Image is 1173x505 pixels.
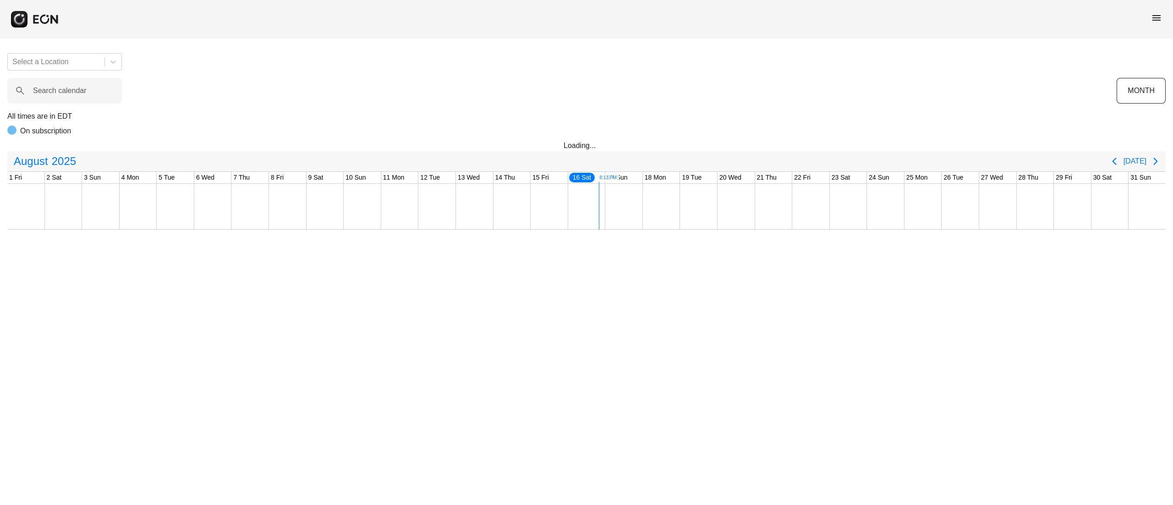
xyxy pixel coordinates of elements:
[1017,172,1040,183] div: 28 Thu
[1129,172,1152,183] div: 31 Sun
[1124,153,1146,170] button: [DATE]
[12,152,50,170] span: August
[643,172,668,183] div: 18 Mon
[33,85,87,96] label: Search calendar
[50,152,78,170] span: 2025
[307,172,325,183] div: 9 Sat
[493,172,517,183] div: 14 Thu
[1105,152,1124,170] button: Previous page
[1091,172,1113,183] div: 30 Sat
[194,172,216,183] div: 6 Wed
[7,111,1166,122] p: All times are in EDT
[157,172,176,183] div: 5 Tue
[718,172,743,183] div: 20 Wed
[120,172,141,183] div: 4 Mon
[605,172,629,183] div: 17 Sun
[792,172,812,183] div: 22 Fri
[7,172,24,183] div: 1 Fri
[381,172,406,183] div: 11 Mon
[979,172,1005,183] div: 27 Wed
[45,172,64,183] div: 2 Sat
[20,126,71,137] p: On subscription
[830,172,852,183] div: 23 Sat
[942,172,965,183] div: 26 Tue
[867,172,891,183] div: 24 Sun
[755,172,778,183] div: 21 Thu
[231,172,252,183] div: 7 Thu
[531,172,551,183] div: 15 Fri
[418,172,442,183] div: 12 Tue
[680,172,703,183] div: 19 Tue
[568,172,596,183] div: 16 Sat
[1117,78,1166,104] button: MONTH
[269,172,285,183] div: 8 Fri
[904,172,930,183] div: 25 Mon
[344,172,367,183] div: 10 Sun
[8,152,82,170] button: August2025
[82,172,103,183] div: 3 Sun
[564,140,609,151] div: Loading...
[1151,12,1162,23] span: menu
[1146,152,1165,170] button: Next page
[1054,172,1074,183] div: 29 Fri
[456,172,482,183] div: 13 Wed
